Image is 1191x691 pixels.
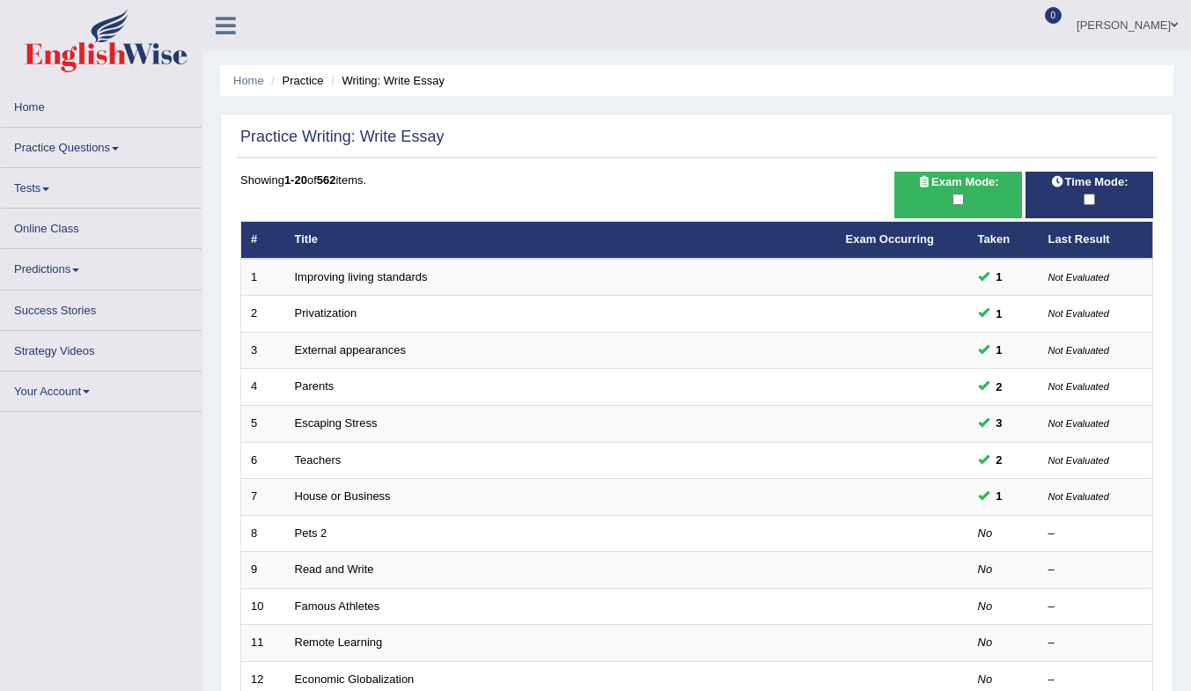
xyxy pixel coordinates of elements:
span: You can still take this question [989,451,1010,469]
a: Escaping Stress [295,416,378,430]
em: No [978,599,993,613]
small: Not Evaluated [1048,381,1109,392]
em: No [978,673,993,686]
a: Improving living standards [295,270,428,283]
h2: Practice Writing: Write Essay [240,129,444,146]
em: No [978,526,993,540]
div: – [1048,526,1143,542]
em: No [978,562,993,576]
li: Practice [267,72,323,89]
td: 5 [241,405,285,442]
div: – [1048,562,1143,578]
th: Taken [968,222,1039,259]
em: No [978,636,993,649]
span: You can still take this question [989,341,1010,359]
td: 3 [241,332,285,369]
span: Exam Mode: [910,173,1005,191]
span: Time Mode: [1043,173,1135,191]
td: 1 [241,259,285,296]
span: You can still take this question [989,305,1010,323]
small: Not Evaluated [1048,491,1109,502]
a: External appearances [295,343,406,357]
a: Pets 2 [295,526,327,540]
td: 10 [241,588,285,625]
a: Success Stories [1,290,202,325]
div: – [1048,599,1143,615]
span: You can still take this question [989,487,1010,505]
small: Not Evaluated [1048,308,1109,319]
div: Show exams occurring in exams [894,172,1022,218]
a: Online Class [1,209,202,243]
a: Privatization [295,306,357,320]
a: Famous Athletes [295,599,380,613]
span: 0 [1045,7,1062,24]
div: Showing of items. [240,172,1153,188]
a: Home [233,74,264,87]
a: House or Business [295,489,391,503]
td: 8 [241,515,285,552]
b: 562 [317,173,336,187]
b: 1-20 [284,173,307,187]
a: Parents [295,379,335,393]
span: You can still take this question [989,268,1010,286]
span: You can still take this question [989,378,1010,396]
td: 11 [241,625,285,662]
th: # [241,222,285,259]
a: Remote Learning [295,636,383,649]
small: Not Evaluated [1048,455,1109,466]
div: – [1048,635,1143,651]
td: 4 [241,369,285,406]
a: Tests [1,168,202,202]
td: 2 [241,296,285,333]
li: Writing: Write Essay [327,72,445,89]
div: – [1048,672,1143,688]
td: 7 [241,479,285,516]
small: Not Evaluated [1048,345,1109,356]
a: Your Account [1,371,202,406]
td: 9 [241,552,285,589]
a: Strategy Videos [1,331,202,365]
a: Predictions [1,249,202,283]
a: Read and Write [295,562,374,576]
a: Home [1,87,202,121]
a: Exam Occurring [846,232,934,246]
a: Teachers [295,453,342,467]
a: Economic Globalization [295,673,415,686]
small: Not Evaluated [1048,272,1109,283]
small: Not Evaluated [1048,418,1109,429]
span: You can still take this question [989,414,1010,432]
th: Last Result [1039,222,1153,259]
td: 6 [241,442,285,479]
th: Title [285,222,836,259]
a: Practice Questions [1,128,202,162]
